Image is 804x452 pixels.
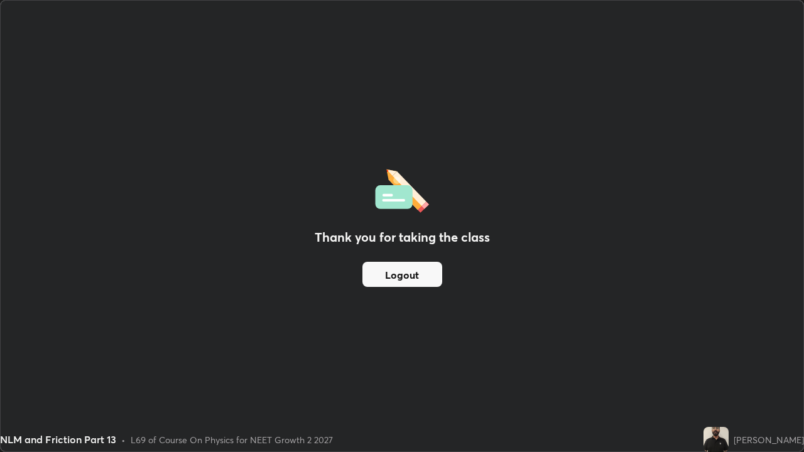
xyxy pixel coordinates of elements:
[703,427,729,452] img: c21a7924776a486d90e20529bf12d3cf.jpg
[121,433,126,446] div: •
[315,228,490,247] h2: Thank you for taking the class
[362,262,442,287] button: Logout
[375,165,429,213] img: offlineFeedback.1438e8b3.svg
[734,433,804,446] div: [PERSON_NAME]
[131,433,333,446] div: L69 of Course On Physics for NEET Growth 2 2027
